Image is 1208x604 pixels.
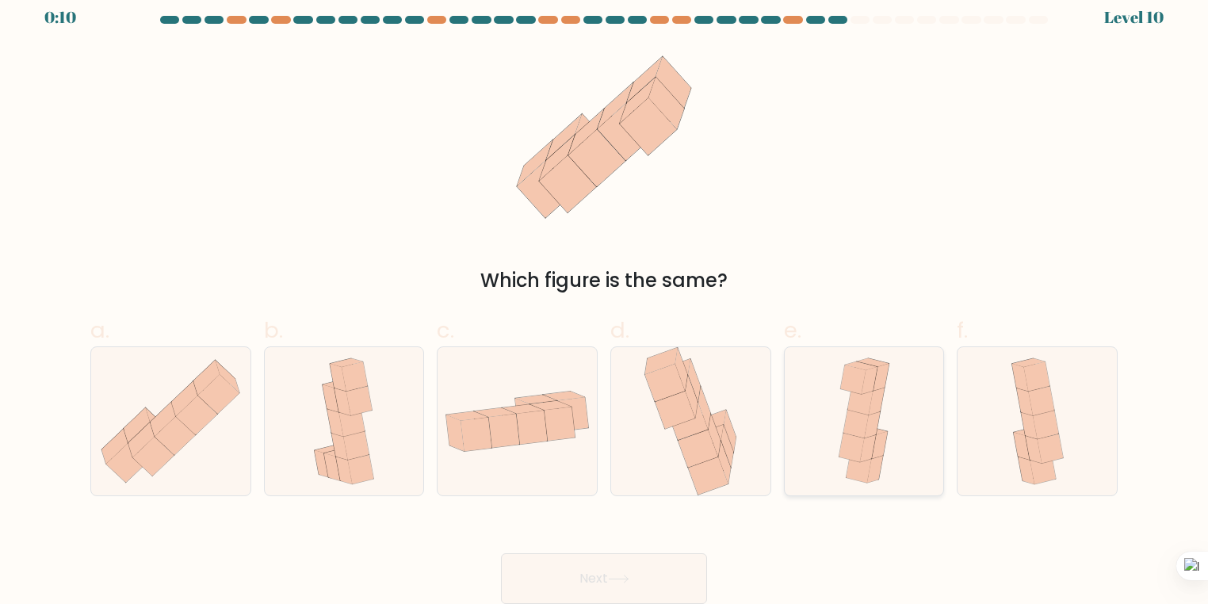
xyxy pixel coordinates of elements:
[784,315,801,346] span: e.
[957,315,968,346] span: f.
[264,315,283,346] span: b.
[44,6,76,29] div: 0:10
[90,315,109,346] span: a.
[1104,6,1164,29] div: Level 10
[100,266,1108,295] div: Which figure is the same?
[437,315,454,346] span: c.
[610,315,629,346] span: d.
[501,553,707,604] button: Next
